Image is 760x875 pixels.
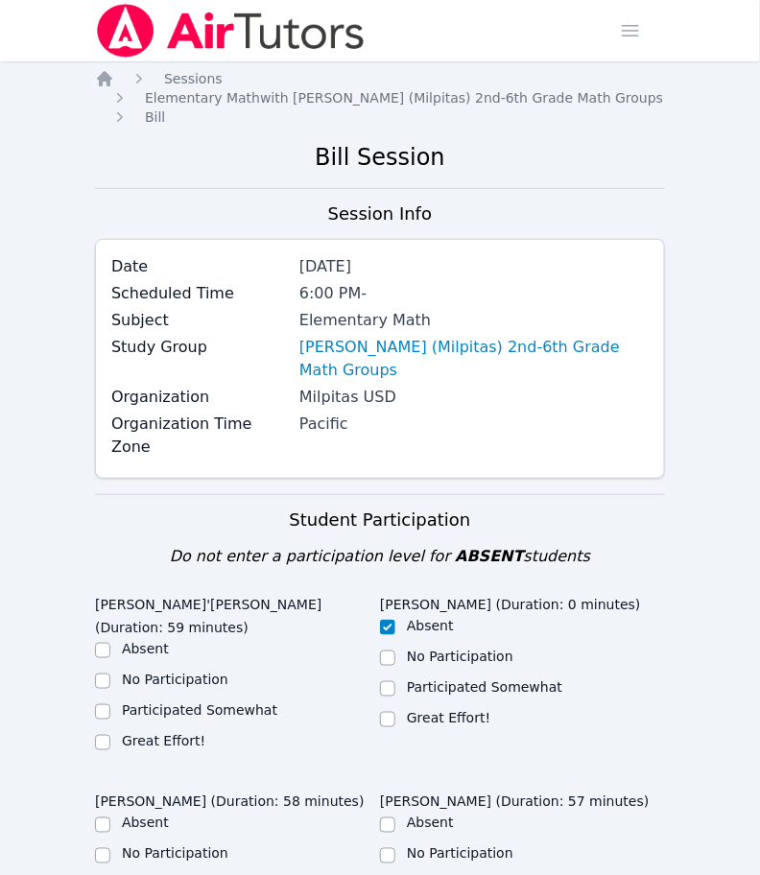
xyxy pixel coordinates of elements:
[455,547,523,565] span: ABSENT
[122,816,169,831] label: Absent
[145,90,663,106] span: Elementary Math with [PERSON_NAME] (Milpitas) 2nd-6th Grade Math Groups
[95,507,665,533] h3: Student Participation
[111,255,288,278] label: Date
[111,413,288,459] label: Organization Time Zone
[111,386,288,409] label: Organization
[122,672,228,687] label: No Participation
[299,413,649,436] div: Pacific
[328,201,432,227] h3: Session Info
[95,69,665,127] nav: Breadcrumb
[299,336,649,382] a: [PERSON_NAME] (Milpitas) 2nd-6th Grade Math Groups
[145,88,663,107] a: Elementary Mathwith [PERSON_NAME] (Milpitas) 2nd-6th Grade Math Groups
[407,618,454,633] label: Absent
[122,702,277,718] label: Participated Somewhat
[407,846,513,862] label: No Participation
[164,71,223,86] span: Sessions
[164,69,223,88] a: Sessions
[111,336,288,359] label: Study Group
[299,282,649,305] div: 6:00 PM -
[299,255,649,278] div: [DATE]
[111,309,288,332] label: Subject
[95,587,380,639] legend: [PERSON_NAME]'[PERSON_NAME] (Duration: 59 minutes)
[407,679,562,695] label: Participated Somewhat
[122,733,205,748] label: Great Effort!
[145,107,165,127] a: Bill
[380,587,641,616] legend: [PERSON_NAME] (Duration: 0 minutes)
[299,386,649,409] div: Milpitas USD
[407,816,454,831] label: Absent
[95,4,367,58] img: Air Tutors
[299,309,649,332] div: Elementary Math
[145,109,165,125] span: Bill
[95,785,365,814] legend: [PERSON_NAME] (Duration: 58 minutes)
[111,282,288,305] label: Scheduled Time
[122,641,169,656] label: Absent
[380,785,650,814] legend: [PERSON_NAME] (Duration: 57 minutes)
[95,142,665,173] h2: Bill Session
[407,710,490,725] label: Great Effort!
[122,846,228,862] label: No Participation
[95,545,665,568] div: Do not enter a participation level for students
[407,649,513,664] label: No Participation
